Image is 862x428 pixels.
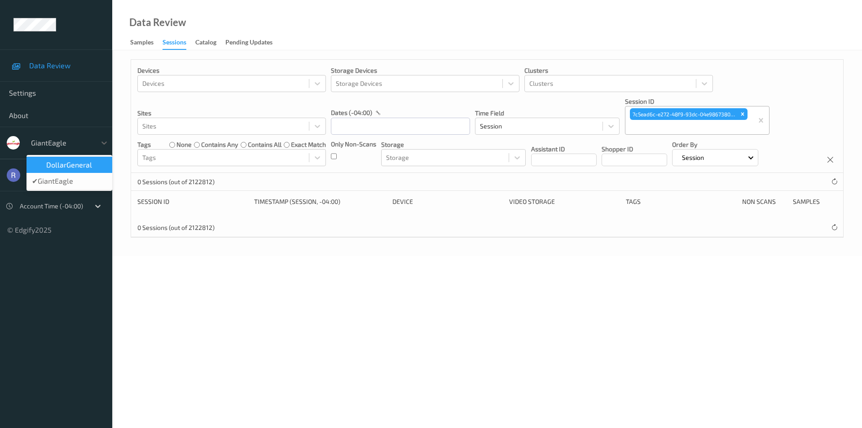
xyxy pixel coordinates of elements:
[248,140,281,149] label: contains all
[331,108,372,117] p: dates (-04:00)
[225,38,273,49] div: Pending Updates
[137,140,151,149] p: Tags
[742,197,786,206] div: Non Scans
[793,197,837,206] div: Samples
[331,66,519,75] p: Storage Devices
[201,140,238,149] label: contains any
[137,223,215,232] p: 0 Sessions (out of 2122812)
[381,140,526,149] p: Storage
[163,38,186,50] div: Sessions
[137,197,248,206] div: Session ID
[130,36,163,49] a: Samples
[672,140,758,149] p: Order By
[630,108,738,120] div: 7c5ead6c-e272-48f9-93dc-04e98673800a
[475,109,620,118] p: Time Field
[254,197,387,206] div: Timestamp (Session, -04:00)
[195,36,225,49] a: Catalog
[163,36,195,50] a: Sessions
[531,145,597,154] p: Assistant ID
[195,38,216,49] div: Catalog
[137,177,215,186] p: 0 Sessions (out of 2122812)
[291,140,326,149] label: exact match
[602,145,667,154] p: Shopper ID
[509,197,620,206] div: Video Storage
[625,97,770,106] p: Session ID
[176,140,192,149] label: none
[738,108,748,120] div: Remove 7c5ead6c-e272-48f9-93dc-04e98673800a
[130,38,154,49] div: Samples
[626,197,736,206] div: Tags
[137,66,326,75] p: Devices
[679,153,707,162] p: Session
[392,197,503,206] div: Device
[524,66,713,75] p: Clusters
[225,36,281,49] a: Pending Updates
[331,140,376,149] p: Only Non-Scans
[137,109,326,118] p: Sites
[129,18,186,27] div: Data Review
